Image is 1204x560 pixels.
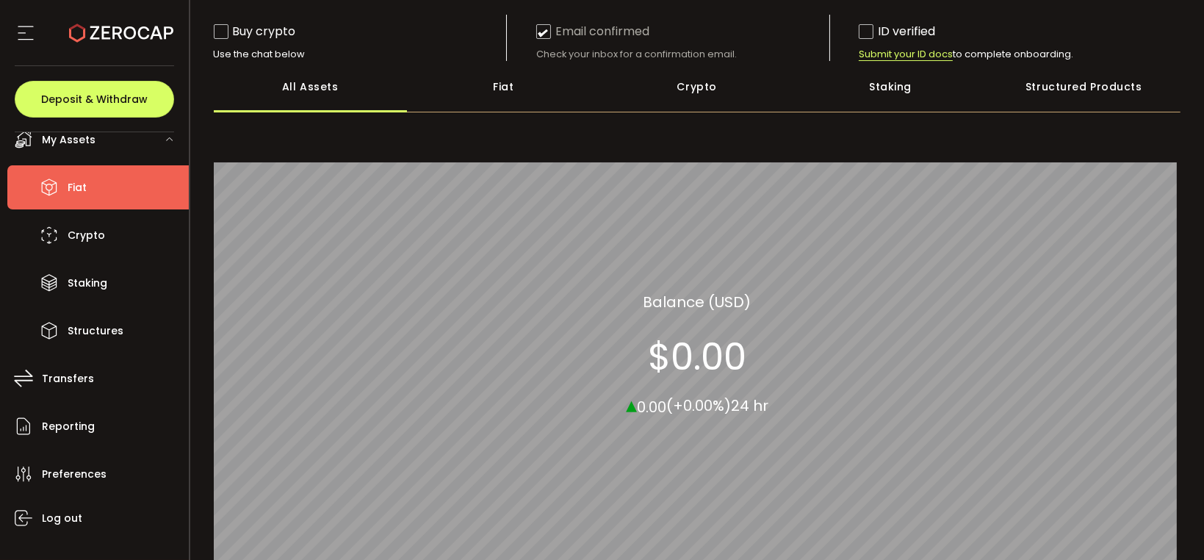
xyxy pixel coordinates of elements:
span: 0.00 [637,397,666,417]
span: Transfers [42,368,94,390]
div: Email confirmed [536,22,649,40]
span: Structures [68,320,123,342]
span: Submit your ID docs [859,48,953,61]
span: Fiat [68,177,87,198]
div: to complete onboarding. [859,48,1152,61]
span: My Assets [42,129,95,151]
span: Log out [42,508,82,529]
div: Buy crypto [214,22,296,40]
div: Fiat [407,61,600,112]
span: ▴ [626,389,637,420]
iframe: Chat Widget [1034,401,1204,560]
button: Deposit & Withdraw [15,81,174,118]
section: $0.00 [648,335,746,379]
div: Use the chat below [214,48,507,61]
section: Balance (USD) [643,291,751,313]
span: Staking [68,273,107,294]
div: All Assets [214,61,407,112]
span: (+0.00%) [666,396,731,417]
span: Crypto [68,225,105,246]
div: ID verified [859,22,935,40]
span: Deposit & Withdraw [41,94,148,104]
div: Structured Products [987,61,1180,112]
span: Reporting [42,416,95,437]
span: Preferences [42,464,107,485]
div: Staking [793,61,987,112]
div: Check your inbox for a confirmation email. [536,48,829,61]
span: 24 hr [731,396,768,417]
div: Crypto [600,61,793,112]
